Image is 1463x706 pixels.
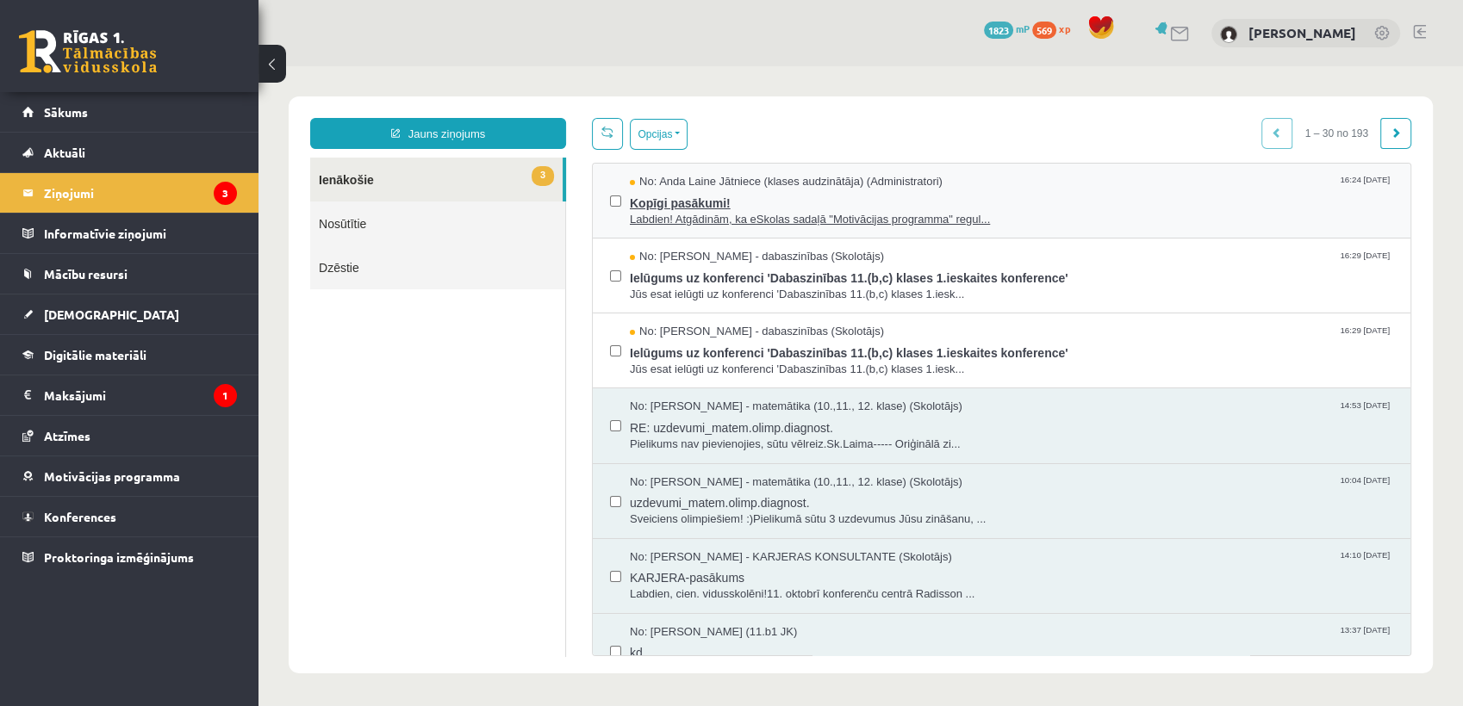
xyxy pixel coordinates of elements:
[1078,558,1135,571] span: 13:37 [DATE]
[1248,24,1356,41] a: [PERSON_NAME]
[22,254,237,294] a: Mācību resursi
[984,22,1013,39] span: 1823
[52,179,307,223] a: Dzēstie
[44,173,237,213] legend: Ziņojumi
[371,332,704,349] span: No: [PERSON_NAME] - matemātika (10.,11., 12. klase) (Skolotājs)
[44,347,146,362] span: Digitālie materiāli
[1032,22,1079,35] a: 569 xp
[22,416,237,455] a: Atzīmes
[371,183,626,199] span: No: [PERSON_NAME] - dabaszinības (Skolotājs)
[371,146,1135,162] span: Labdien! Atgādinām, ka eSkolas sadaļā "Motivācijas programma" regul...
[371,257,626,274] span: No: [PERSON_NAME] - dabaszinības (Skolotājs)
[371,520,1135,536] span: Labdien, cien. vidusskolēni!11. oktobrī konferenču centrā Radisson ...
[22,375,237,415] a: Maksājumi1
[371,573,1135,595] span: kd
[22,456,237,496] a: Motivācijas programma
[1078,332,1135,345] span: 14:53 [DATE]
[371,483,1135,536] a: No: [PERSON_NAME] - KARJERAS KONSULTANTE (Skolotājs) 14:10 [DATE] KARJERA-pasākums Labdien, cien....
[22,497,237,536] a: Konferences
[1059,22,1070,35] span: xp
[44,468,180,484] span: Motivācijas programma
[371,408,704,424] span: No: [PERSON_NAME] - matemātika (10.,11., 12. klase) (Skolotājs)
[44,145,85,160] span: Aktuāli
[1078,183,1135,195] span: 16:29 [DATE]
[371,499,1135,520] span: KARJERA-pasākums
[371,408,1135,461] a: No: [PERSON_NAME] - matemātika (10.,11., 12. klase) (Skolotājs) 10:04 [DATE] uzdevumi_matem.olimp...
[214,384,237,407] i: 1
[22,537,237,577] a: Proktoringa izmēģinājums
[1078,483,1135,496] span: 14:10 [DATE]
[371,274,1135,295] span: Ielūgums uz konferenci 'Dabaszinības 11.(b,c) klases 1.ieskaites konference'
[371,124,1135,146] span: Kopīgi pasākumi!
[1032,22,1056,39] span: 569
[371,332,1135,386] a: No: [PERSON_NAME] - matemātika (10.,11., 12. klase) (Skolotājs) 14:53 [DATE] RE: uzdevumi_matem.o...
[52,52,308,83] a: Jauns ziņojums
[371,108,1135,161] a: No: Anda Laine Jātniece (klases audzinātāja) (Administratori) 16:24 [DATE] Kopīgi pasākumi! Labdi...
[371,483,694,499] span: No: [PERSON_NAME] - KARJERAS KONSULTANTE (Skolotājs)
[22,294,237,334] a: [DEMOGRAPHIC_DATA]
[1078,257,1135,270] span: 16:29 [DATE]
[1034,52,1123,83] span: 1 – 30 no 193
[371,445,1135,461] span: Sveiciens olimpiešiem! :)Pielikumā sūtu 3 uzdevumus Jūsu zināšanu, ...
[371,183,1135,236] a: No: [PERSON_NAME] - dabaszinības (Skolotājs) 16:29 [DATE] Ielūgums uz konferenci 'Dabaszinības 11...
[1220,26,1237,43] img: Viktorija Ivanova
[1078,108,1135,121] span: 16:24 [DATE]
[371,53,429,84] button: Opcijas
[371,424,1135,445] span: uzdevumi_matem.olimp.diagnost.
[44,509,116,524] span: Konferences
[371,558,1135,611] a: No: [PERSON_NAME] (11.b1 JK) 13:37 [DATE] kd
[371,349,1135,370] span: RE: uzdevumi_matem.olimp.diagnost.
[22,133,237,172] a: Aktuāli
[22,214,237,253] a: Informatīvie ziņojumi
[22,335,237,375] a: Digitālie materiāli
[1016,22,1030,35] span: mP
[44,214,237,253] legend: Informatīvie ziņojumi
[44,266,128,282] span: Mācību resursi
[371,220,1135,237] span: Jūs esat ielūgti uz konferenci 'Dabaszinības 11.(b,c) klases 1.iesk...
[22,92,237,132] a: Sākums
[371,257,1135,311] a: No: [PERSON_NAME] - dabaszinības (Skolotājs) 16:29 [DATE] Ielūgums uz konferenci 'Dabaszinības 11...
[273,100,296,120] span: 3
[1078,408,1135,421] span: 10:04 [DATE]
[371,370,1135,387] span: Pielikums nav pievienojies, sūtu vēlreiz.Sk.Laima----- Oriģinālā zi...
[371,295,1135,312] span: Jūs esat ielūgti uz konferenci 'Dabaszinības 11.(b,c) klases 1.iesk...
[371,108,684,124] span: No: Anda Laine Jātniece (klases audzinātāja) (Administratori)
[19,30,157,73] a: Rīgas 1. Tālmācības vidusskola
[52,135,307,179] a: Nosūtītie
[984,22,1030,35] a: 1823 mP
[52,91,304,135] a: 3Ienākošie
[44,549,194,565] span: Proktoringa izmēģinājums
[44,104,88,120] span: Sākums
[371,558,539,574] span: No: [PERSON_NAME] (11.b1 JK)
[44,428,90,443] span: Atzīmes
[44,375,237,415] legend: Maksājumi
[214,182,237,205] i: 3
[22,173,237,213] a: Ziņojumi3
[44,307,179,322] span: [DEMOGRAPHIC_DATA]
[371,199,1135,220] span: Ielūgums uz konferenci 'Dabaszinības 11.(b,c) klases 1.ieskaites konference'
